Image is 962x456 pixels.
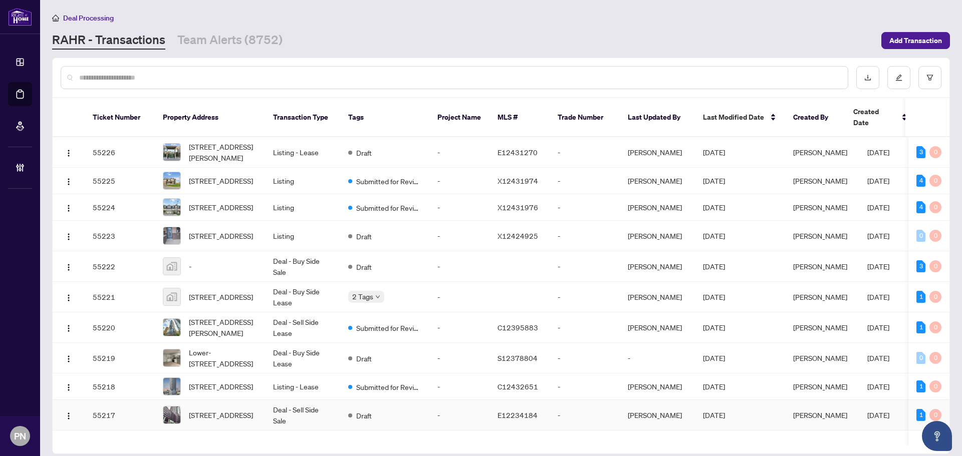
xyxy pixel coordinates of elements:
td: Listing [265,221,340,251]
th: Tags [340,98,429,137]
img: Logo [65,263,73,271]
span: Created Date [853,106,895,128]
span: [STREET_ADDRESS] [189,202,253,213]
span: [DATE] [703,410,725,419]
span: C12432651 [498,382,538,391]
td: [PERSON_NAME] [620,137,695,168]
span: [PERSON_NAME] [793,231,847,240]
td: [PERSON_NAME] [620,251,695,282]
span: [STREET_ADDRESS] [189,175,253,186]
span: [DATE] [703,353,725,362]
span: S12378804 [498,353,538,362]
td: 55222 [85,251,155,282]
td: Deal - Sell Side Sale [265,400,340,430]
span: Draft [356,410,372,421]
td: - [550,400,620,430]
th: Project Name [429,98,490,137]
span: E12431270 [498,148,538,157]
span: [PERSON_NAME] [793,323,847,332]
td: - [550,168,620,194]
button: Logo [61,289,77,305]
span: Last Modified Date [703,112,764,123]
span: X12431976 [498,203,538,212]
button: edit [887,66,910,89]
span: [STREET_ADDRESS][PERSON_NAME] [189,316,257,338]
td: [PERSON_NAME] [620,373,695,400]
div: 0 [929,260,941,272]
div: 0 [929,380,941,392]
span: [DATE] [703,231,725,240]
td: [PERSON_NAME] [620,221,695,251]
img: thumbnail-img [163,199,180,216]
div: 0 [929,409,941,421]
img: thumbnail-img [163,258,180,275]
div: 1 [916,409,925,421]
td: Deal - Sell Side Lease [265,312,340,343]
button: Logo [61,173,77,189]
th: MLS # [490,98,550,137]
td: 55219 [85,343,155,373]
img: thumbnail-img [163,227,180,244]
div: 0 [929,201,941,213]
td: Listing - Lease [265,137,340,168]
div: 4 [916,175,925,187]
div: 1 [916,291,925,303]
td: - [550,343,620,373]
button: Logo [61,258,77,274]
button: Logo [61,378,77,394]
td: - [550,221,620,251]
span: download [864,74,871,81]
button: Logo [61,144,77,160]
img: Logo [65,149,73,157]
img: thumbnail-img [163,288,180,305]
td: - [429,373,490,400]
div: 3 [916,260,925,272]
img: Logo [65,383,73,391]
div: 3 [916,146,925,158]
button: Logo [61,350,77,366]
td: - [550,373,620,400]
span: [DATE] [867,323,889,332]
span: [DATE] [867,203,889,212]
th: Property Address [155,98,265,137]
div: 0 [929,230,941,242]
td: [PERSON_NAME] [620,194,695,221]
span: down [375,294,380,299]
td: 55217 [85,400,155,430]
img: thumbnail-img [163,406,180,423]
span: - [189,261,191,272]
div: 0 [929,291,941,303]
span: [DATE] [867,231,889,240]
span: [STREET_ADDRESS] [189,409,253,420]
img: Logo [65,233,73,241]
span: [STREET_ADDRESS] [189,291,253,302]
div: 0 [916,230,925,242]
button: Logo [61,199,77,215]
td: Listing - Lease [265,373,340,400]
td: [PERSON_NAME] [620,312,695,343]
td: Deal - Buy Side Lease [265,282,340,312]
span: [DATE] [867,176,889,185]
td: 55220 [85,312,155,343]
th: Last Updated By [620,98,695,137]
img: thumbnail-img [163,378,180,395]
span: home [52,15,59,22]
span: Deal Processing [63,14,114,23]
span: [PERSON_NAME] [793,176,847,185]
div: 0 [929,175,941,187]
td: - [429,137,490,168]
span: [STREET_ADDRESS][PERSON_NAME] [189,141,257,163]
td: Listing [265,168,340,194]
span: [DATE] [703,323,725,332]
span: [STREET_ADDRESS] [189,381,253,392]
span: Draft [356,147,372,158]
button: filter [918,66,941,89]
td: - [429,343,490,373]
button: Logo [61,319,77,335]
span: Submitted for Review [356,322,421,333]
td: Listing [265,194,340,221]
span: X12431974 [498,176,538,185]
img: Logo [65,204,73,212]
span: 2 Tags [352,291,373,302]
span: PN [14,429,26,443]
